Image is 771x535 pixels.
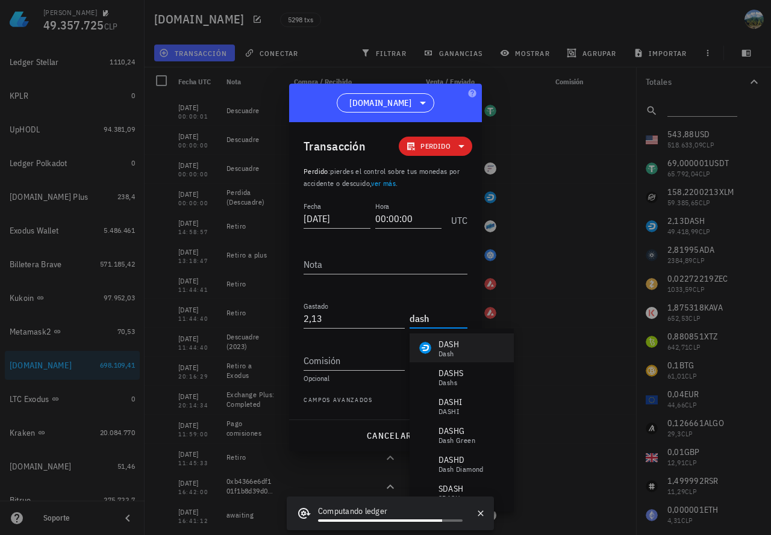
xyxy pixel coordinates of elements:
div: DASH-icon [419,342,431,354]
div: Computando ledger [318,505,463,519]
div: DASHD-icon [419,457,431,469]
p: : [304,165,467,190]
div: DASHD [439,454,484,466]
div: SDASH-icon [419,486,431,498]
div: sDASH [439,495,463,502]
div: DASHS [439,367,463,379]
div: DASHG [439,425,475,437]
div: DASHI [439,396,462,408]
label: Fecha [304,202,321,211]
div: Dash [439,350,459,357]
span: Campos avanzados [304,395,373,407]
input: Moneda [410,309,465,328]
div: SDASH [439,483,463,495]
div: UTC [446,202,467,232]
div: DASHS-icon [419,371,431,383]
div: Dashs [439,379,463,386]
div: Transacción [304,137,366,156]
div: DASHG-icon [419,428,431,441]
a: ver más [371,179,396,188]
span: cancelar [366,430,411,441]
div: Dash Diamond [439,466,484,473]
div: DASHI-icon [419,400,431,412]
div: Opcional [304,375,467,382]
span: pierdes el control sobre tus monedas por accidente o descuido, . [304,167,460,188]
div: Dash Green [439,437,475,444]
div: DASH [439,338,459,350]
label: Hora [375,202,389,211]
span: Perdido [304,167,328,176]
label: Gastado [304,302,328,311]
span: [DOMAIN_NAME] [349,97,411,109]
button: cancelar [361,425,416,447]
span: Perdido [420,140,451,152]
div: DASHI [439,408,462,415]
